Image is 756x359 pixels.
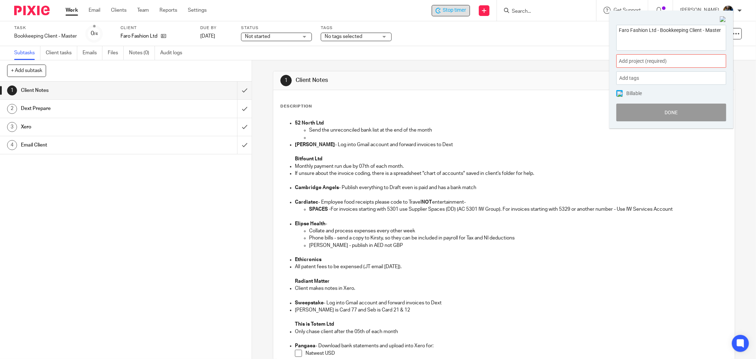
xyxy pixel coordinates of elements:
[309,127,727,134] p: Send the unreconciled bank list at the end of the month
[83,46,102,60] a: Emails
[46,46,77,60] a: Client tasks
[295,299,727,306] p: - Log into Gmail account and forward invoices to Dext
[295,343,315,348] strong: Pangaea
[325,34,362,39] span: No tags selected
[309,227,727,234] p: Collate and process expenses every other week
[108,46,124,60] a: Files
[66,7,78,14] a: Work
[309,206,727,213] p: For invoices starting with 5301 use Supplier Spaces (DD) (AC 5301 IW Group). For invoices startin...
[306,350,727,357] p: Natwest USD
[295,257,321,262] strong: Ethicronics
[94,32,98,36] small: /4
[619,57,708,65] span: Add project (required)
[21,140,161,150] h1: Email Client
[295,199,727,206] p: - Employee food receipts please code to Travel entertainment-
[295,141,727,148] p: - Log into Gmail account and forward invoices to Dext
[200,34,215,39] span: [DATE]
[295,170,727,177] p: If unsure about the invoice coding, there is a spreadsheet "chart of accounts" saved in client's ...
[21,103,161,114] h1: Dext Prepare
[295,142,335,147] strong: [PERSON_NAME]
[617,25,726,48] textarea: Faro Fashion Ltd - Bookkeeping Client - Master
[14,6,50,15] img: Pixie
[21,122,161,132] h1: Xero
[619,73,643,84] span: Add tags
[160,46,187,60] a: Audit logs
[121,25,191,31] label: Client
[7,65,46,77] button: + Add subtask
[14,33,77,40] div: Bookkeeping Client - Master
[295,342,727,349] p: - Download bank statements and upload into Xero for:
[245,34,270,39] span: Not started
[295,200,318,205] strong: Cardiatec
[280,104,312,109] p: Description
[188,7,207,14] a: Settings
[295,263,727,270] p: All patent fees to be expensed (JT email [DATE]).
[7,104,17,114] div: 2
[296,77,519,84] h1: Client Notes
[295,185,339,190] strong: Cambridge Angels
[159,7,177,14] a: Reports
[443,7,466,14] span: Stop timer
[626,91,642,96] span: Billable
[309,242,727,249] p: [PERSON_NAME] - publish in AED not GBP
[137,7,149,14] a: Team
[295,322,334,327] strong: This is Totem Ltd
[295,121,324,126] strong: 52 North Ltd
[295,156,323,161] strong: Bitfount Ltd
[295,184,727,191] p: - Publish everything to Draft even is paid and has a bank match
[7,85,17,95] div: 1
[321,25,392,31] label: Tags
[295,163,727,170] p: Monthly payment run due by 07th of each month.
[432,5,470,16] div: Faro Fashion Ltd - Bookkeeping Client - Master
[295,285,727,292] p: Client makes notes in Xero.
[616,104,726,121] button: Done
[309,234,727,242] p: Phone bills - send a copy to Kirsty, so they can be included in payroll for Tax and NI deductions
[511,9,575,15] input: Search
[617,91,623,97] img: checked.png
[111,7,127,14] a: Clients
[295,300,324,305] strong: Sweepstake
[129,46,155,60] a: Notes (0)
[89,7,100,14] a: Email
[614,8,641,13] span: Get Support
[7,140,17,150] div: 4
[295,279,330,284] strong: Radiant Matter
[14,25,77,31] label: Task
[720,16,726,23] img: Close
[121,33,157,40] p: Faro Fashion Ltd
[309,207,331,212] strong: SPACES -
[295,221,325,226] strong: Elipse Health
[280,75,292,86] div: 1
[295,306,727,314] p: [PERSON_NAME] is Card 77 and Seb is Card 21 & 12
[723,5,734,16] img: Jaskaran%20Singh.jpeg
[91,29,98,38] div: 0
[680,7,719,14] p: [PERSON_NAME]
[200,25,232,31] label: Due by
[421,200,432,205] strong: NOT
[295,328,727,335] p: Only chase client after the 05th of each month
[7,122,17,132] div: 3
[14,46,40,60] a: Subtasks
[295,220,727,227] p: -
[21,85,161,96] h1: Client Notes
[241,25,312,31] label: Status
